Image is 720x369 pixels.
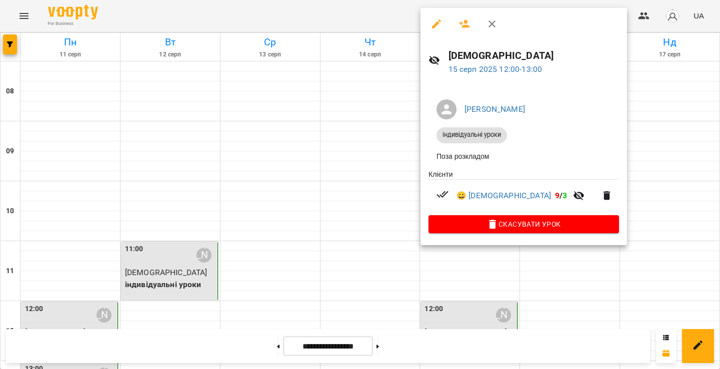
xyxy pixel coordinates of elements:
b: / [555,191,567,200]
a: 15 серп 2025 12:00-13:00 [448,64,542,74]
span: індивідуальні уроки [436,130,507,139]
span: 9 [555,191,559,200]
ul: Клієнти [428,169,619,216]
span: Скасувати Урок [436,218,611,230]
span: 3 [562,191,567,200]
h6: [DEMOGRAPHIC_DATA] [448,48,619,63]
a: [PERSON_NAME] [464,104,525,114]
button: Скасувати Урок [428,215,619,233]
svg: Візит сплачено [436,188,448,200]
li: Поза розкладом [428,147,619,165]
a: 😀 [DEMOGRAPHIC_DATA] [456,190,551,202]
